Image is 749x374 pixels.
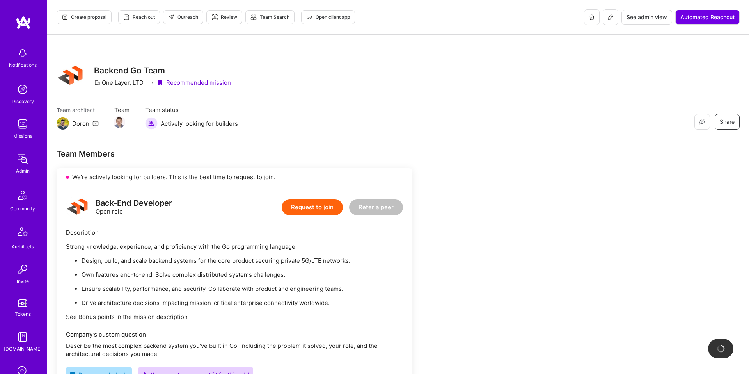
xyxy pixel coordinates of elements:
button: Automated Reachout [675,10,740,25]
a: Team Member Avatar [114,116,124,129]
p: See Bonus points in the mission description [66,313,403,321]
button: Request to join [282,199,343,215]
img: Community [13,186,32,205]
div: Company’s custom question [66,330,403,338]
i: icon Proposal [62,14,68,20]
img: Actively looking for builders [145,117,158,130]
button: Reach out [118,10,160,24]
div: Open role [96,199,172,215]
h3: Backend Go Team [94,66,231,75]
div: Architects [12,242,34,251]
div: Back-End Developer [96,199,172,207]
img: teamwork [15,116,30,132]
div: Description [66,228,403,237]
button: Share [715,114,740,130]
i: icon Targeter [211,14,218,20]
span: Team status [145,106,238,114]
span: Team architect [57,106,99,114]
img: logo [16,16,31,30]
button: Create proposal [57,10,112,24]
span: Share [720,118,735,126]
img: tokens [18,299,27,307]
div: We’re actively looking for builders. This is the best time to request to join. [57,168,412,186]
span: Actively looking for builders [161,119,238,128]
img: logo [66,196,89,219]
div: Doron [72,119,89,128]
button: Review [206,10,242,24]
div: Discovery [12,97,34,105]
div: Missions [13,132,32,140]
i: icon Mail [92,120,99,126]
div: Invite [17,277,29,285]
div: · [151,78,153,87]
img: Company Logo [57,62,85,90]
img: admin teamwork [15,151,30,167]
div: Admin [16,167,30,175]
button: See admin view [621,10,672,25]
img: Invite [15,262,30,277]
i: icon EyeClosed [699,119,705,125]
span: Review [211,14,237,21]
span: Team [114,106,130,114]
img: Team Member Avatar [114,116,125,128]
p: Describe the most complex backend system you’ve built in Go, including the problem it solved, you... [66,342,403,358]
img: guide book [15,329,30,345]
span: Team Search [250,14,289,21]
div: Community [10,205,35,213]
span: Outreach [168,14,198,21]
img: Team Architect [57,117,69,130]
img: bell [15,45,30,61]
div: One Layer, LTD [94,78,144,87]
img: discovery [15,82,30,97]
img: loading [717,345,725,353]
div: [DOMAIN_NAME] [4,345,42,353]
p: Strong knowledge, experience, and proficiency with the Go programming language. [66,242,403,251]
p: Ensure scalability, performance, and security. Collaborate with product and engineering teams. [82,285,403,293]
span: Create proposal [62,14,106,21]
button: Team Search [245,10,295,24]
div: Tokens [15,310,31,318]
div: Team Members [57,149,412,159]
div: Notifications [9,61,37,69]
button: Outreach [163,10,203,24]
img: Architects [13,224,32,242]
button: Open client app [301,10,355,24]
i: icon PurpleRibbon [157,80,163,86]
span: Open client app [306,14,350,21]
p: Own features end-to-end. Solve complex distributed systems challenges. [82,271,403,279]
div: Recommended mission [157,78,231,87]
span: Reach out [123,14,155,21]
p: Design, build, and scale backend systems for the core product securing private 5G/LTE networks. [82,256,403,265]
span: Automated Reachout [680,13,735,21]
button: Refer a peer [349,199,403,215]
i: icon CompanyGray [94,80,100,86]
p: Drive architecture decisions impacting mission-critical enterprise connectivity worldwide. [82,299,403,307]
span: See admin view [627,13,667,21]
